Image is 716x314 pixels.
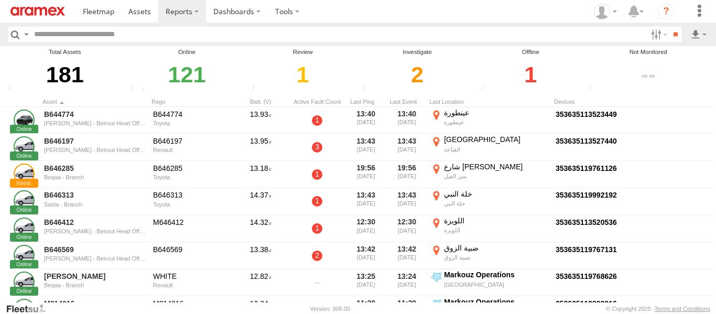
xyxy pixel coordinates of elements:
a: 1 [312,223,322,234]
a: Click to View Asset Details [14,218,35,239]
div: 12:30 [DATE] [348,216,384,241]
div: Investigate [359,48,475,57]
div: 19:56 [DATE] [388,162,425,187]
a: 2 [312,251,322,261]
div: ضبية الزوق [444,254,548,261]
div: Assets that have not communicated with the server in the last 24hrs [359,85,375,93]
div: M214016 [153,299,229,308]
div: Toyota [153,120,229,126]
div: Click to filter by Offline [479,57,583,93]
a: Terms and Conditions [655,306,710,312]
div: 12.82 [234,270,287,295]
div: [PERSON_NAME] - Beirout Head Office [44,147,146,153]
a: Click to View Asset Details [14,164,35,185]
img: aramex-logo.svg [10,7,65,16]
div: اللويزة [444,216,548,225]
div: 12:30 [DATE] [388,216,425,241]
label: Click to View Event Location [429,162,550,187]
div: 14.37 [234,189,287,214]
div: اللويزة [444,226,548,234]
div: سن الفيل [444,172,548,180]
div: 13.18 [234,162,287,187]
div: Click to Sort [348,98,384,105]
div: Not Monitored [586,48,711,57]
div: Total number of Enabled and Paused Assets [5,85,21,93]
label: Click to View Event Location [429,216,550,241]
label: Click to View Event Location [429,270,550,295]
div: Version: 306.00 [310,306,350,312]
div: B644774 [153,110,229,119]
a: B644774 [44,110,146,119]
div: Click to Sort [151,98,230,105]
div: [GEOGRAPHIC_DATA] [444,281,548,288]
a: B646412 [44,218,146,227]
div: 13.95 [234,135,287,160]
a: [PERSON_NAME] [44,272,146,281]
a: Click to View Device Details [556,245,617,254]
div: 13:43 [DATE] [348,189,384,214]
a: Click to View Asset Details [14,272,35,293]
a: B646285 [44,164,146,173]
div: Assets that have not communicated at least once with the server in the last 6hrs [249,85,265,93]
div: 13:43 [DATE] [348,135,384,160]
div: عينطورة [444,118,548,126]
a: Click to View Device Details [556,299,617,308]
div: Beqaa - Branch [44,174,146,180]
div: Saida - Branch [44,201,146,208]
div: Total Assets [5,48,125,57]
div: Click to filter by Not Monitored [586,57,711,93]
div: القياعة [444,146,548,153]
div: Renault [153,147,229,153]
div: خلة النبي [444,189,548,199]
div: Active Fault Count [291,98,343,105]
div: 19:56 [DATE] [348,162,384,187]
a: M214016 [44,299,146,308]
div: Assets that have not communicated at least once with the server in the last 48hrs [479,85,494,93]
a: Click to View Device Details [556,110,617,118]
div: Click to filter by Investigate [359,57,475,93]
label: Search Filter Options [647,27,669,42]
div: ضبية الزوق [444,243,548,253]
div: Mazen Siblini [590,4,621,19]
div: Beqaa - Branch [44,282,146,288]
div: Markouz Operations [444,297,548,307]
a: Click to View Device Details [556,164,617,172]
a: Click to View Asset Details [14,190,35,211]
div: Review [249,48,356,57]
a: 3 [312,142,322,153]
label: Click to View Event Location [429,108,550,133]
div: 13:25 [DATE] [348,270,384,295]
a: Visit our Website [6,304,54,314]
div: 13:40 [DATE] [388,108,425,133]
div: 13.93 [234,108,287,133]
div: 13:42 [DATE] [388,243,425,268]
a: Click to View Device Details [556,137,617,145]
div: عينطورة [444,108,548,117]
a: Click to View Device Details [556,191,617,199]
div: 13:24 [DATE] [388,270,425,295]
div: Number of assets that have communicated at least once in the last 6hrs [127,85,143,93]
div: The health of these assets types is not monitored. [586,85,602,93]
div: 13:43 [DATE] [388,135,425,160]
div: Renault [153,282,229,288]
div: B646569 [153,245,229,254]
div: 13:42 [DATE] [348,243,384,268]
a: Click to View Device Details [556,272,617,280]
div: B646197 [153,136,229,146]
div: [PERSON_NAME] - Beirout Head Office [44,120,146,126]
div: © Copyright 2025 - [606,306,710,312]
label: Click to View Event Location [429,189,550,214]
div: Markouz Operations [444,270,548,279]
label: Export results as... [690,27,708,42]
a: 1 [312,169,322,180]
div: M646412 [153,218,229,227]
a: Click to View Asset Details [14,110,35,131]
div: Last Location [429,98,550,105]
div: WHITE [153,272,229,281]
div: 181 [5,57,125,93]
div: 14.32 [234,216,287,241]
label: Click to View Event Location [429,243,550,268]
a: Click to View Device Details [556,218,617,226]
div: [PERSON_NAME] - Beirout Head Office [44,255,146,262]
i: ? [658,3,675,20]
